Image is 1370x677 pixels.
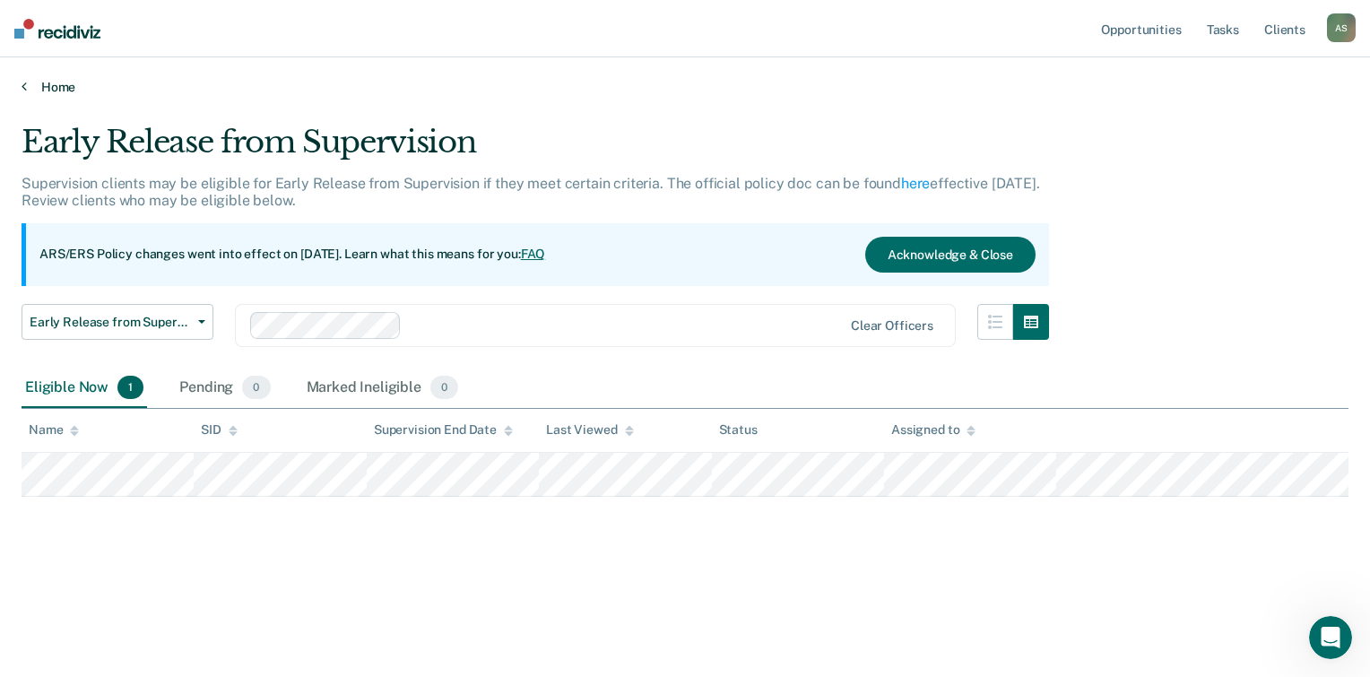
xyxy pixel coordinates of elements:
div: Name [29,422,79,438]
a: Home [22,79,1348,95]
a: here [901,175,930,192]
div: Pending0 [176,369,273,408]
div: Assigned to [891,422,975,438]
div: Last Viewed [546,422,633,438]
span: 0 [242,376,270,399]
div: Marked Ineligible0 [303,369,463,408]
span: 1 [117,376,143,399]
button: Early Release from Supervision [22,304,213,340]
button: AS [1327,13,1356,42]
iframe: Intercom live chat [1309,616,1352,659]
div: Clear officers [851,318,933,334]
img: Recidiviz [14,19,100,39]
div: Status [719,422,758,438]
p: Supervision clients may be eligible for Early Release from Supervision if they meet certain crite... [22,175,1040,209]
div: A S [1327,13,1356,42]
div: Early Release from Supervision [22,124,1049,175]
div: Eligible Now1 [22,369,147,408]
p: ARS/ERS Policy changes went into effect on [DATE]. Learn what this means for you: [39,246,545,264]
span: Early Release from Supervision [30,315,191,330]
div: SID [201,422,238,438]
a: FAQ [521,247,546,261]
div: Supervision End Date [374,422,513,438]
span: 0 [430,376,458,399]
button: Acknowledge & Close [865,237,1036,273]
